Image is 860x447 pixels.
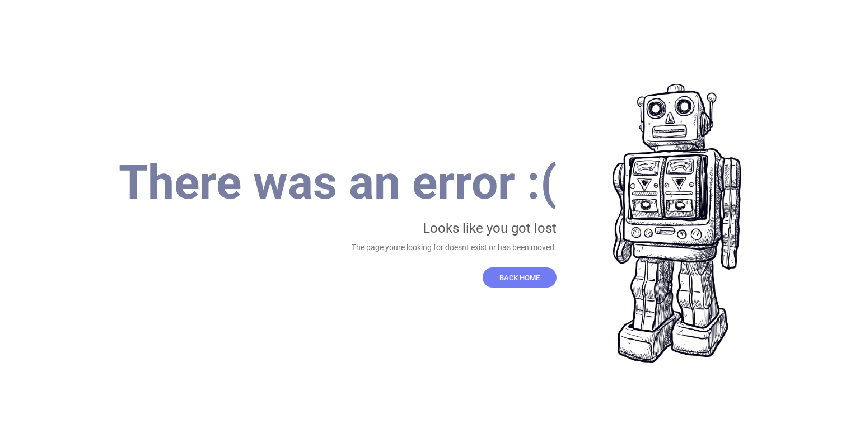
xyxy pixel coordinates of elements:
h1: There was an error :( [119,159,557,206]
button: BACK HOME [483,267,557,288]
span: The page youre looking for doesnt exist or has been moved. [352,243,557,252]
span: Looks like you got lost [423,220,557,236]
a: BACK HOME [499,274,540,282]
img: # [613,84,742,364]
